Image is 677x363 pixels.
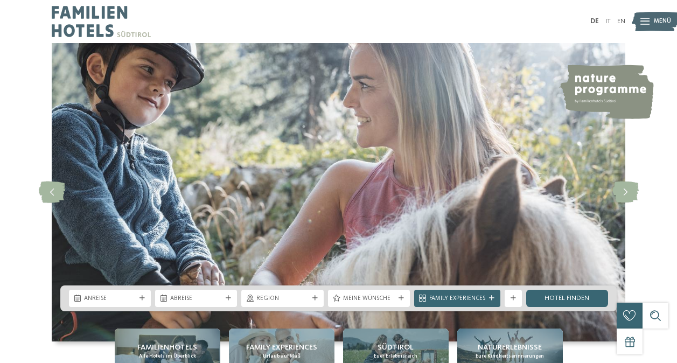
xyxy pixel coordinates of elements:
[476,353,544,360] span: Eure Kindheitserinnerungen
[170,295,222,303] span: Abreise
[263,353,301,360] span: Urlaub auf Maß
[654,17,671,26] span: Menü
[429,295,485,303] span: Family Experiences
[246,342,317,353] span: Family Experiences
[52,43,625,341] img: Familienhotels Südtirol: The happy family places
[84,295,136,303] span: Anreise
[605,18,611,25] a: IT
[256,295,308,303] span: Region
[139,353,196,360] span: Alle Hotels im Überblick
[526,290,608,307] a: Hotel finden
[478,342,542,353] span: Naturerlebnisse
[137,342,197,353] span: Familienhotels
[617,18,625,25] a: EN
[559,65,654,119] img: nature programme by Familienhotels Südtirol
[590,18,599,25] a: DE
[374,353,417,360] span: Euer Erlebnisreich
[343,295,395,303] span: Meine Wünsche
[378,342,414,353] span: Südtirol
